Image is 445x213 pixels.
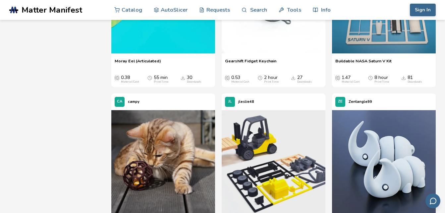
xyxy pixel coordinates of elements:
[264,80,279,84] div: Print Time
[228,100,232,104] span: JL
[338,100,343,104] span: ZE
[121,80,139,84] div: Material Cost
[231,75,249,84] div: 0.53
[374,80,389,84] div: Print Time
[187,80,201,84] div: Downloads
[258,75,262,80] span: Average Print Time
[408,75,422,84] div: 81
[147,75,152,80] span: Average Print Time
[368,75,373,80] span: Average Print Time
[225,75,230,80] span: Average Cost
[154,75,168,84] div: 55 min
[425,193,440,208] button: Send feedback via email
[154,80,168,84] div: Print Time
[238,98,254,105] p: jleslie48
[187,75,201,84] div: 30
[342,80,360,84] div: Material Cost
[181,75,185,80] span: Downloads
[22,5,82,15] span: Matter Manifest
[349,98,372,105] p: Zentangle99
[374,75,389,84] div: 8 hour
[128,98,139,105] p: campy
[115,75,119,80] span: Average Cost
[297,80,312,84] div: Downloads
[410,4,436,16] button: Sign In
[342,75,360,84] div: 1.47
[264,75,279,84] div: 2 hour
[225,58,276,68] a: Gearshift Fidget Keychain
[291,75,296,80] span: Downloads
[335,75,340,80] span: Average Cost
[231,80,249,84] div: Material Cost
[408,80,422,84] div: Downloads
[121,75,139,84] div: 0.38
[335,58,392,68] a: Buildable NASA Saturn V Kit
[115,58,161,68] a: Moray Eel (Articulated)
[117,100,122,104] span: CA
[401,75,406,80] span: Downloads
[297,75,312,84] div: 27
